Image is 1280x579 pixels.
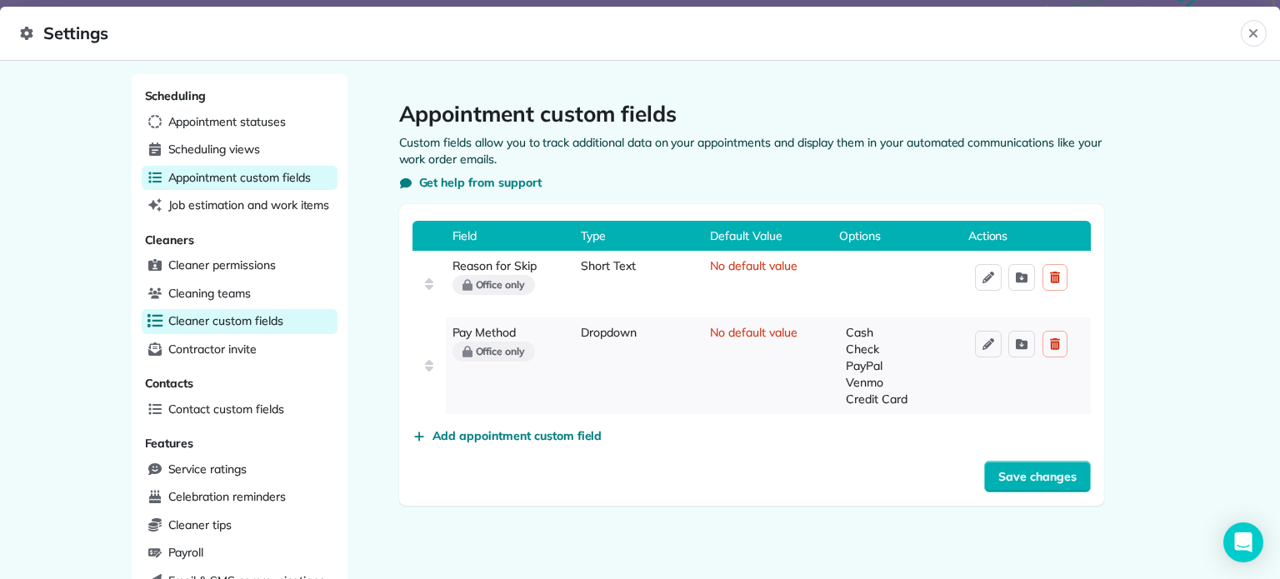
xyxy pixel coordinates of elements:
[142,457,337,482] a: Service ratings
[476,278,526,292] p: Office only
[142,337,337,362] a: Contractor invite
[168,257,276,273] span: Cleaner permissions
[412,317,1091,414] div: Pay MethodOffice onlyDropdownNo default valueCashCheckPayPalVenmoCredit Card
[142,110,337,135] a: Appointment statuses
[452,258,537,273] span: Reason for Skip
[710,257,797,311] span: No default value
[142,137,337,162] a: Scheduling views
[168,341,257,357] span: Contractor invite
[962,221,1091,251] span: Actions
[399,101,1104,127] h1: Appointment custom fields
[145,436,194,451] span: Features
[168,517,232,533] span: Cleaner tips
[145,376,194,391] span: Contacts
[142,282,337,307] a: Cleaning teams
[399,134,1104,167] p: Custom fields allow you to track additional data on your appointments and display them in your au...
[145,232,195,247] span: Cleaners
[710,324,797,407] span: No default value
[168,401,284,417] span: Contact custom fields
[846,374,962,391] span: Venmo
[476,345,526,358] p: Office only
[412,251,1091,317] div: Reason for SkipOffice onlyShort TextNo default value
[846,324,962,341] span: Cash
[412,427,602,444] button: Add appointment custom field
[145,88,207,103] span: Scheduling
[168,113,286,130] span: Appointment statuses
[142,253,337,278] a: Cleaner permissions
[20,20,1241,47] span: Settings
[574,221,703,251] span: Type
[142,309,337,334] a: Cleaner custom fields
[581,324,637,407] span: Dropdown
[142,397,337,422] a: Contact custom fields
[399,174,542,191] button: Get help from support
[432,427,602,444] span: Add appointment custom field
[168,169,311,186] span: Appointment custom fields
[168,461,247,477] span: Service ratings
[168,544,204,561] span: Payroll
[1241,20,1267,47] button: Close
[846,357,962,374] span: PayPal
[168,312,283,329] span: Cleaner custom fields
[446,221,575,251] span: Field
[168,141,260,157] span: Scheduling views
[832,221,962,251] span: Options
[998,468,1077,485] span: Save changes
[452,325,517,340] span: Pay Method
[142,193,337,218] a: Job estimation and work items
[168,197,330,213] span: Job estimation and work items
[581,257,636,311] span: Short Text
[142,166,337,191] a: Appointment custom fields
[984,461,1091,492] button: Save changes
[419,174,542,191] span: Get help from support
[846,341,962,357] span: Check
[142,541,337,566] a: Payroll
[142,485,337,510] a: Celebration reminders
[703,221,832,251] span: Default Value
[846,391,962,407] span: Credit Card
[1223,522,1263,562] div: Open Intercom Messenger
[142,513,337,538] a: Cleaner tips
[168,285,251,302] span: Cleaning teams
[168,488,286,505] span: Celebration reminders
